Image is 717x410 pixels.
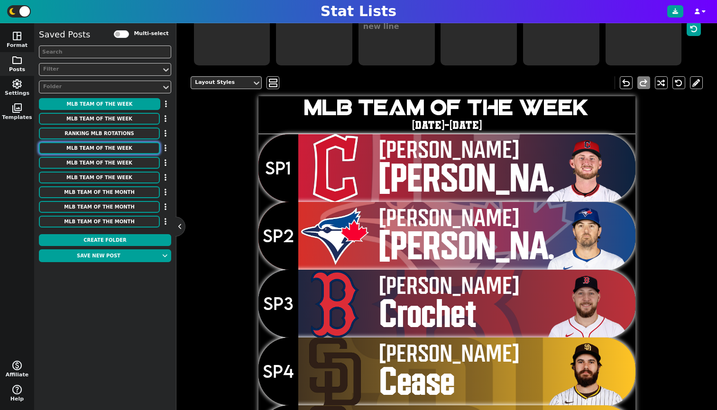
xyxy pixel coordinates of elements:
[379,361,455,403] span: Cease
[39,249,158,262] button: Save new post
[39,29,90,40] h5: Saved Posts
[39,172,160,183] button: MLB Team of the Week
[260,361,296,382] span: SP4
[39,234,171,246] button: Create Folder
[11,360,23,371] span: monetization_on
[134,30,168,38] label: Multi-select
[260,225,296,246] span: SP2
[11,384,23,395] span: help
[195,79,248,87] div: Layout Styles
[379,274,557,298] span: [PERSON_NAME]
[379,138,557,162] span: [PERSON_NAME]
[11,30,23,42] span: space_dashboard
[620,77,632,89] span: undo
[43,83,157,91] div: Folder
[258,99,635,121] h1: MLB Team of the Week
[39,46,171,58] input: Search
[39,142,160,154] button: MLB Team of the Week
[11,102,23,114] span: photo_library
[39,216,160,228] button: MLB Team of the Month
[11,55,23,66] span: folder
[379,206,557,230] span: [PERSON_NAME]
[261,293,296,314] span: SP3
[620,76,633,89] button: undo
[321,3,396,20] h1: Stat Lists
[637,76,650,89] button: redo
[39,98,160,110] button: MLB Team of the Week
[39,201,160,213] button: MLB Team of the Month
[11,78,23,90] span: settings
[379,157,601,200] span: [PERSON_NAME]
[39,186,160,198] button: MLB Team of the Month
[39,113,160,125] button: MLB Team of the Week
[39,128,160,139] button: RANKING MLB ROTATIONS
[379,225,601,267] span: [PERSON_NAME]
[258,120,635,131] h2: [DATE]-[DATE]
[39,157,160,169] button: MLB Team of the Week
[263,157,294,178] span: SP1
[379,293,477,335] span: Crochet
[638,77,649,89] span: redo
[379,342,557,366] span: [PERSON_NAME]
[43,65,157,73] div: Filter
